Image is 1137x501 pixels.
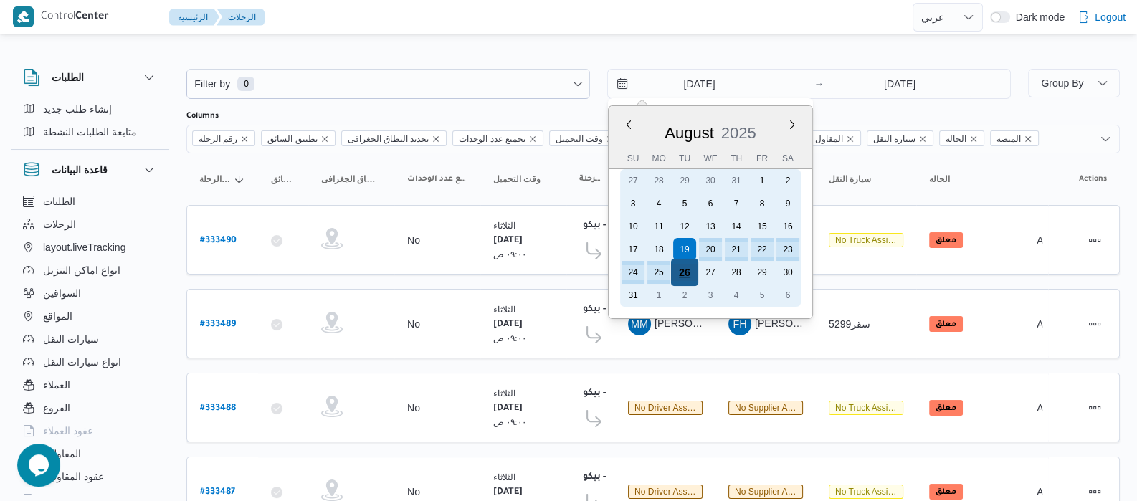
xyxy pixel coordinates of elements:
[23,161,158,178] button: قاعدة البيانات
[673,238,696,261] div: day-19
[493,320,523,330] b: [DATE]
[628,485,703,499] span: No Driver Assigned
[14,444,60,487] iframe: chat widget
[929,173,950,185] span: الحاله
[728,485,803,499] span: No Supplier Assigned
[17,328,163,350] button: سيارات النقل
[939,130,984,146] span: الحاله
[407,318,420,330] div: No
[459,131,525,147] span: تجميع عدد الوحدات
[407,234,420,247] div: No
[751,169,774,192] div: day-1
[237,77,254,91] span: 0 available filters
[583,472,730,482] b: مخزن فرونت دور الاسكندرية - بيكو
[647,261,670,284] div: day-25
[725,238,748,261] div: day-21
[43,216,76,233] span: الرحلات
[776,169,799,192] div: day-2
[11,97,169,149] div: الطلبات
[17,120,163,143] button: متابعة الطلبات النشطة
[647,148,670,168] div: Mo
[647,169,670,192] div: day-28
[606,135,614,143] button: Remove وقت التحميل from selection in this group
[192,130,255,146] span: رقم الرحلة
[407,485,420,498] div: No
[671,259,698,286] div: day-26
[407,401,420,414] div: No
[835,487,907,497] span: No truck assigned
[929,316,963,332] span: معلق
[829,318,870,330] span: سقر5299
[17,305,163,328] button: المواقع
[75,11,109,23] b: Center
[1037,486,1065,497] span: Admin
[673,215,696,238] div: day-12
[493,173,541,185] span: وقت التحميل
[1083,396,1106,419] button: Actions
[647,215,670,238] div: day-11
[528,135,537,143] button: Remove تجميع عدد الوحدات from selection in this group
[673,169,696,192] div: day-29
[751,261,774,284] div: day-29
[735,403,817,413] span: No supplier assigned
[493,487,523,497] b: [DATE]
[43,262,120,279] span: انواع اماكن التنزيل
[348,131,429,147] span: تحديد النطاق الجغرافى
[43,307,72,325] span: المواقع
[234,173,245,185] svg: Sorted in descending order
[1028,69,1120,97] button: Group By
[665,124,714,142] span: August
[43,123,137,140] span: متابعة الطلبات النشطة
[699,261,722,284] div: day-27
[720,123,757,143] div: Button. Open the year selector. 2025 is currently selected.
[728,401,803,415] span: No Supplier Assigned
[725,169,748,192] div: day-31
[43,285,81,302] span: السواقين
[622,192,644,215] div: day-3
[17,465,163,488] button: عقود المقاولين
[815,131,843,147] span: المقاول
[835,235,907,245] span: No truck assigned
[699,169,722,192] div: day-30
[628,401,703,415] span: No Driver Assigned
[43,353,121,371] span: انواع سيارات النقل
[655,317,822,328] span: [PERSON_NAME] [PERSON_NAME]
[43,376,70,393] span: العملاء
[664,123,715,143] div: Button. Open the month selector. August is currently selected.
[493,404,523,414] b: [DATE]
[990,130,1039,146] span: المنصه
[200,314,236,333] a: #333489
[946,131,966,147] span: الحاله
[1024,135,1032,143] button: Remove المنصه from selection in this group
[17,236,163,259] button: layout.liveTracking
[13,6,34,27] img: X8yXhbKr1z7QwAAAABJRU5ErkJggg==
[17,373,163,396] button: العملاء
[493,417,526,426] small: ٠٩:٠٠ ص
[936,404,956,413] b: معلق
[647,192,670,215] div: day-4
[733,312,746,335] span: FH
[43,239,125,256] span: layout.liveTracking
[699,238,722,261] div: day-20
[17,190,163,213] button: الطلبات
[936,488,956,497] b: معلق
[199,173,231,185] span: رقم الرحلة; Sorted in descending order
[751,238,774,261] div: day-22
[622,148,644,168] div: Su
[620,169,801,307] div: month-2025-08
[725,192,748,215] div: day-7
[493,249,526,259] small: ٠٩:٠٠ ص
[929,232,963,248] span: معلق
[17,97,163,120] button: إنشاء طلب جديد
[829,233,903,247] span: No Truck Assigned
[755,317,862,328] span: [PERSON_NAME]ه تربو
[829,173,871,185] span: سيارة النقل
[17,213,163,236] button: الرحلات
[634,403,708,413] span: No driver assigned
[786,119,798,130] button: Next month
[315,168,387,191] button: تحديد النطاق الجغرافى
[776,192,799,215] div: day-9
[1072,3,1131,32] button: Logout
[493,472,515,482] small: الثلاثاء
[169,9,219,26] button: الرئيسيه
